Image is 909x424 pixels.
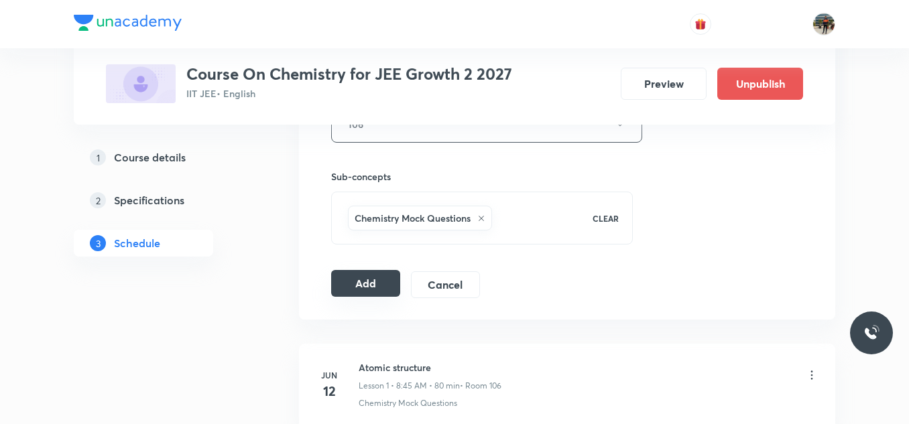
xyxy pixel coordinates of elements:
p: Chemistry Mock Questions [359,397,457,409]
img: Company Logo [74,15,182,31]
button: Preview [621,68,707,100]
p: 1 [90,149,106,165]
a: 1Course details [74,144,256,171]
h6: Atomic structure [359,360,501,374]
p: 2 [90,192,106,208]
p: Lesson 1 • 8:45 AM • 80 min [359,380,460,392]
h6: Chemistry Mock Questions [355,211,471,225]
button: Cancel [411,271,480,298]
h6: Sub-concepts [331,169,633,184]
button: Unpublish [717,68,803,100]
p: IIT JEE • English [186,86,512,100]
h5: Schedule [114,235,160,251]
p: • Room 106 [460,380,501,392]
a: 2Specifications [74,187,256,214]
img: avatar [694,18,707,30]
h4: 12 [316,381,343,401]
a: Company Logo [74,15,182,34]
p: CLEAR [593,212,619,224]
p: 3 [90,235,106,251]
h3: Course On Chemistry for JEE Growth 2 2027 [186,64,512,84]
h5: Specifications [114,192,184,208]
h5: Course details [114,149,186,165]
button: avatar [690,13,711,35]
button: Add [331,270,400,297]
h6: Jun [316,369,343,381]
img: ttu [863,325,880,341]
img: Shrikanth Reddy [812,13,835,36]
img: 15BEAB67-C729-4FEC-B695-40974ECBD8DB_plus.png [106,64,176,103]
